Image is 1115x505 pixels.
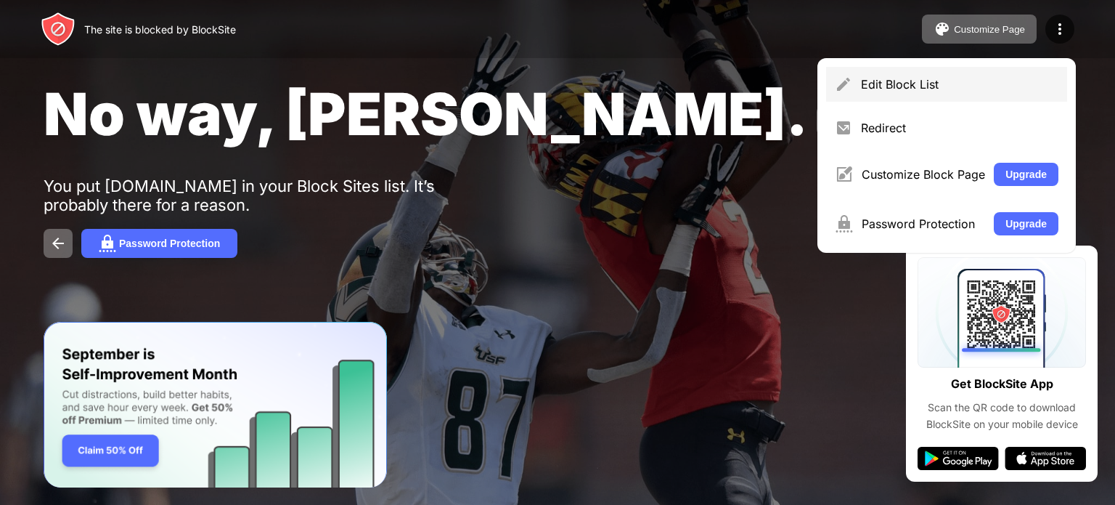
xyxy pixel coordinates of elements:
[862,217,985,231] div: Password Protection
[44,78,808,149] span: No way, [PERSON_NAME].
[861,121,1058,135] div: Redirect
[954,24,1025,35] div: Customize Page
[994,212,1058,235] button: Upgrade
[934,20,951,38] img: pallet.svg
[861,77,1058,92] div: Edit Block List
[951,373,1053,395] div: Get BlockSite App
[835,215,853,233] img: menu-password.svg
[119,238,220,249] div: Password Protection
[835,76,852,93] img: menu-pencil.svg
[918,447,999,470] img: google-play.svg
[49,235,67,252] img: back.svg
[44,322,387,488] iframe: Banner
[922,15,1037,44] button: Customize Page
[918,400,1086,432] div: Scan the QR code to download BlockSite on your mobile device
[81,229,237,258] button: Password Protection
[41,12,75,47] img: header-logo.svg
[835,119,852,137] img: menu-redirect.svg
[44,177,492,214] div: You put [DOMAIN_NAME] in your Block Sites list. It’s probably there for a reason.
[99,235,116,252] img: password.svg
[1005,447,1086,470] img: app-store.svg
[862,167,985,182] div: Customize Block Page
[84,23,236,36] div: The site is blocked by BlockSite
[835,166,853,183] img: menu-customize.svg
[994,163,1058,186] button: Upgrade
[1051,20,1069,38] img: menu-icon.svg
